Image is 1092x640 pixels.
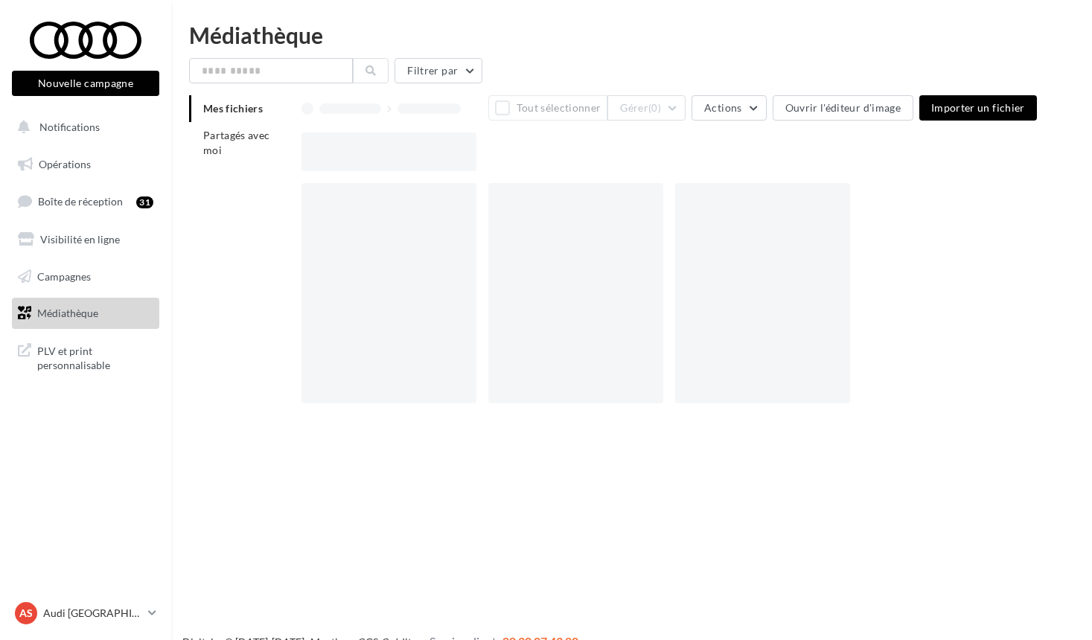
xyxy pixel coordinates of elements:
[9,261,162,292] a: Campagnes
[9,149,162,180] a: Opérations
[9,298,162,329] a: Médiathèque
[37,307,98,319] span: Médiathèque
[39,121,100,133] span: Notifications
[607,95,686,121] button: Gérer(0)
[37,269,91,282] span: Campagnes
[692,95,766,121] button: Actions
[648,102,661,114] span: (0)
[773,95,913,121] button: Ouvrir l'éditeur d'image
[37,341,153,373] span: PLV et print personnalisable
[931,101,1025,114] span: Importer un fichier
[189,24,1074,46] div: Médiathèque
[38,195,123,208] span: Boîte de réception
[40,233,120,246] span: Visibilité en ligne
[488,95,607,121] button: Tout sélectionner
[395,58,482,83] button: Filtrer par
[12,71,159,96] button: Nouvelle campagne
[9,335,162,379] a: PLV et print personnalisable
[704,101,741,114] span: Actions
[43,606,142,621] p: Audi [GEOGRAPHIC_DATA]
[9,224,162,255] a: Visibilité en ligne
[39,158,91,170] span: Opérations
[203,102,263,115] span: Mes fichiers
[9,185,162,217] a: Boîte de réception31
[136,196,153,208] div: 31
[9,112,156,143] button: Notifications
[19,606,33,621] span: AS
[203,129,270,156] span: Partagés avec moi
[12,599,159,627] a: AS Audi [GEOGRAPHIC_DATA]
[919,95,1037,121] button: Importer un fichier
